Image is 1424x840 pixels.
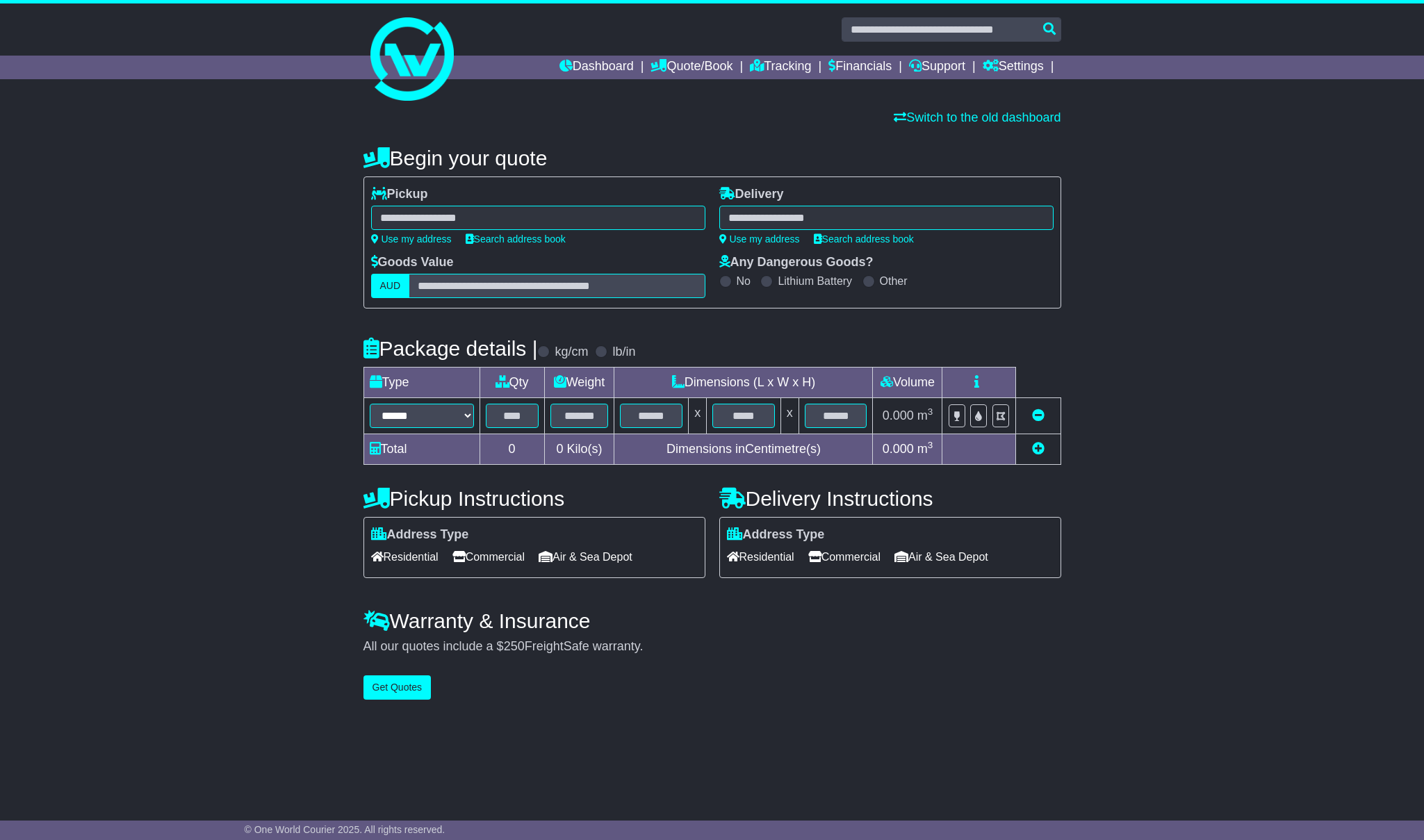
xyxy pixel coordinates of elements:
[245,824,445,835] span: © One World Courier 2025. All rights reserved.
[894,110,1061,124] a: Switch to the old dashboard
[917,442,933,456] span: m
[909,56,965,79] a: Support
[612,345,635,360] label: lb/in
[555,345,588,360] label: kg/cm
[363,487,705,510] h4: Pickup Instructions
[983,56,1044,79] a: Settings
[719,233,800,245] a: Use my address
[371,274,410,298] label: AUD
[363,609,1061,632] h4: Warranty & Insurance
[727,546,794,568] span: Residential
[556,442,563,456] span: 0
[504,639,525,653] span: 250
[614,368,873,398] td: Dimensions (L x W x H)
[363,434,480,465] td: Total
[614,434,873,465] td: Dimensions in Centimetre(s)
[371,255,454,270] label: Goods Value
[719,487,1061,510] h4: Delivery Instructions
[480,368,544,398] td: Qty
[363,368,480,398] td: Type
[737,274,751,288] label: No
[480,434,544,465] td: 0
[778,274,852,288] label: Lithium Battery
[880,274,908,288] label: Other
[808,546,881,568] span: Commercial
[689,398,707,434] td: x
[780,398,799,434] td: x
[363,147,1061,170] h4: Begin your quote
[727,527,825,543] label: Address Type
[894,546,988,568] span: Air & Sea Depot
[650,56,733,79] a: Quote/Book
[1032,442,1045,456] a: Add new item
[371,546,439,568] span: Residential
[883,409,914,422] span: 0.000
[363,639,1061,654] div: All our quotes include a $ FreightSafe warranty.
[719,255,874,270] label: Any Dangerous Goods?
[814,233,914,245] a: Search address book
[883,442,914,456] span: 0.000
[1032,409,1045,422] a: Remove this item
[559,56,634,79] a: Dashboard
[719,187,784,202] label: Delivery
[928,440,933,450] sup: 3
[750,56,811,79] a: Tracking
[371,527,469,543] label: Address Type
[917,409,933,422] span: m
[371,187,428,202] label: Pickup
[452,546,525,568] span: Commercial
[928,406,933,417] sup: 3
[466,233,566,245] a: Search address book
[371,233,452,245] a: Use my address
[544,368,614,398] td: Weight
[828,56,892,79] a: Financials
[539,546,632,568] span: Air & Sea Depot
[873,368,942,398] td: Volume
[544,434,614,465] td: Kilo(s)
[363,337,538,360] h4: Package details |
[363,675,432,700] button: Get Quotes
